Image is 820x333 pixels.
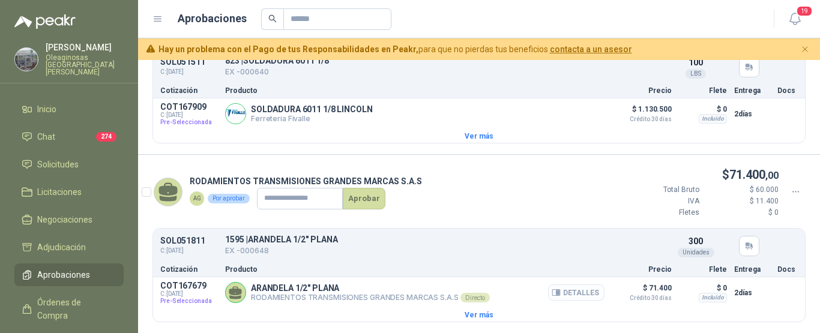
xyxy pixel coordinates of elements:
p: Flete [679,87,727,94]
p: IVA [627,196,699,207]
span: Negociaciones [37,213,92,226]
a: Órdenes de Compra [14,291,124,327]
span: Pre-Seleccionada [160,298,218,305]
p: COT167679 [160,281,218,290]
b: Hay un problema con el Pago de tus Responsabilidades en Peakr, [158,44,418,54]
p: SOL051511 [160,58,218,67]
p: EX -000648 [225,244,338,257]
a: Adjudicación [14,236,124,259]
p: SOL051811 [160,236,218,245]
span: C: [DATE] [160,67,218,77]
p: Entrega [734,87,770,94]
button: Cerrar [798,42,813,57]
button: Ver más [153,308,805,322]
p: Precio [612,87,672,94]
span: Solicitudes [37,158,79,171]
a: Inicio [14,98,124,121]
p: 300 [689,235,703,248]
span: Aprobaciones [37,268,90,281]
a: Negociaciones [14,208,124,231]
p: Entrega [734,266,770,273]
span: Adjudicación [37,241,86,254]
span: Crédito 30 días [612,295,672,301]
p: $ 1.130.500 [612,102,672,122]
div: Unidades [678,248,714,257]
p: 100 [689,56,703,69]
span: 274 [96,132,116,142]
span: Órdenes de Compra [37,296,112,322]
p: Precio [612,266,672,273]
a: Licitaciones [14,181,124,203]
img: Logo peakr [14,14,76,29]
p: Total Bruto [627,184,699,196]
a: Aprobaciones [14,263,124,286]
p: $ 11.400 [707,196,779,207]
span: search [268,14,277,23]
span: para que no pierdas tus beneficios [158,43,632,56]
p: Ferreteria Fivalle [251,114,372,123]
h1: Aprobaciones [178,10,247,27]
span: 19 [796,5,813,17]
img: Company Logo [226,104,246,124]
p: [PERSON_NAME] [46,43,124,52]
p: Producto [225,266,604,273]
span: Pre-Seleccionada [160,119,218,126]
p: Cotización [160,87,218,94]
span: Crédito 30 días [612,116,672,122]
p: $ 71.400 [612,281,672,301]
div: Directo [460,293,489,302]
span: C: [DATE] [160,246,218,256]
button: Aprobar [343,188,385,209]
p: COT167909 [160,102,218,112]
p: Fletes [627,207,699,218]
p: ARANDELA 1/2" PLANA [251,283,490,293]
span: C: [DATE] [160,290,218,298]
p: Producto [225,87,604,94]
span: Chat [37,130,55,143]
div: AG [190,191,204,206]
p: 823 | SOLDADURA 6011 1/8 [225,56,329,65]
p: RODAMIENTOS TRANSMISIONES GRANDES MARCAS S.A.S [251,293,490,302]
p: SOLDADURA 6011 1/8 LINCOLN [251,104,372,114]
p: EX -000640 [225,65,329,78]
img: Company Logo [15,48,38,71]
p: $ 60.000 [707,184,779,196]
p: $ 0 [679,281,727,295]
p: Cotización [160,266,218,273]
p: RODAMIENTOS TRANSMISIONES GRANDES MARCAS S.A.S [190,175,422,188]
p: Docs [777,266,798,273]
p: 2 días [734,107,770,121]
div: Incluido [699,293,727,302]
span: 71.400 [729,167,779,182]
p: 1595 | ARANDELA 1/2" PLANA [225,235,338,244]
p: Flete [679,266,727,273]
div: Por aprobar [208,194,250,203]
p: $ [627,166,779,184]
span: C: [DATE] [160,112,218,119]
button: Ver más [153,130,805,143]
p: Docs [777,87,798,94]
p: Oleaginosas [GEOGRAPHIC_DATA][PERSON_NAME] [46,54,124,76]
a: Solicitudes [14,153,124,176]
span: Inicio [37,103,56,116]
button: 19 [784,8,806,30]
p: $ 0 [679,102,727,116]
div: Incluido [699,114,727,124]
a: Chat274 [14,125,124,148]
a: contacta a un asesor [550,44,632,54]
div: LBS [686,69,706,79]
p: 2 días [734,286,770,300]
span: Licitaciones [37,185,82,199]
span: ,00 [765,170,779,181]
p: $ 0 [707,207,779,218]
